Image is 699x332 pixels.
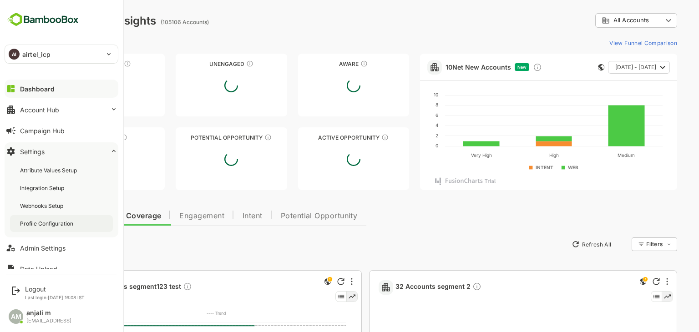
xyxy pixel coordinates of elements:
p: airtel_icp [22,50,51,59]
div: Unreached [22,60,133,67]
div: Description not present [441,282,450,292]
button: Admin Settings [5,239,118,257]
div: This is a global insight. Segment selection is not applicable for this view [290,276,301,288]
div: Campaign Hub [20,127,65,135]
div: This is a global insight. Segment selection is not applicable for this view [606,276,617,288]
text: 5K [43,320,48,325]
a: 4757 Accounts segment123 testDescription not present [48,282,164,292]
div: Dashboard Insights [22,14,124,27]
div: Attribute Values Setup [20,166,79,174]
button: Refresh All [536,237,583,252]
div: anjali m [26,309,71,317]
ag: (105106 Accounts) [129,19,180,25]
div: Dashboard [20,85,55,93]
div: Potential Opportunity [144,134,255,141]
div: Logout [25,285,85,293]
text: 8 [404,102,406,107]
text: 6 [404,112,406,118]
div: Profile Configuration [20,220,75,227]
div: Filters [614,241,631,247]
span: 32 Accounts segment 2 [364,282,450,292]
div: Discover new ICP-fit accounts showing engagement — via intent surges, anonymous website visits, L... [501,63,510,72]
text: 4 [404,122,406,128]
button: [DATE] - [DATE] [576,61,638,74]
div: Webhooks Setup [20,202,65,210]
div: AM [9,309,23,324]
div: These accounts have not shown enough engagement and need nurturing [214,60,222,67]
div: More [634,278,636,285]
div: [EMAIL_ADDRESS] [26,318,71,324]
text: Very High [439,152,460,158]
div: AI [9,49,20,60]
div: These accounts are warm, further nurturing would qualify them to MQAs [88,134,96,141]
div: Engaged [22,134,133,141]
div: Unengaged [144,60,255,67]
text: 2 [404,133,406,138]
text: 0 [404,143,406,148]
button: Account Hub [5,101,118,119]
div: Settings [20,148,45,156]
text: Medium [586,152,603,158]
p: Last login: [DATE] 16:08 IST [25,295,85,300]
div: These accounts are MQAs and can be passed on to Inside Sales [233,134,240,141]
text: ---- Trend [175,311,194,316]
button: View Funnel Comparison [574,35,645,50]
text: High [517,152,527,158]
div: These accounts have not been engaged with for a defined time period [92,60,99,67]
div: More [319,278,321,285]
div: Aware [266,60,377,67]
button: Data Upload [5,260,118,278]
div: These accounts have open opportunities which might be at any of the Sales Stages [349,134,357,141]
div: Refresh [621,278,628,285]
button: Campaign Hub [5,121,118,140]
div: These accounts have just entered the buying cycle and need further nurturing [329,60,336,67]
a: 10Net New Accounts [414,63,479,71]
div: Integration Setup [20,184,66,192]
span: New [486,65,495,70]
div: All Accounts [563,12,645,30]
div: AIairtel_icp [5,45,118,63]
div: Refresh [305,278,313,285]
span: [DATE] - [DATE] [583,61,624,73]
span: 4757 Accounts segment123 test [48,282,160,292]
button: Settings [5,142,118,161]
span: Intent [211,212,231,220]
div: Filters [613,236,645,252]
span: Engagement [147,212,192,220]
button: New Insights [22,236,88,252]
div: This card does not support filter and segments [566,64,572,70]
img: BambooboxFullLogoMark.5f36c76dfaba33ec1ec1367b70bb1252.svg [5,11,81,28]
div: Data Upload [20,265,57,273]
a: 32 Accounts segment 2Description not present [364,282,453,292]
span: Potential Opportunity [249,212,326,220]
div: Active Opportunity [266,134,377,141]
span: All Accounts [582,17,617,24]
div: All Accounts [570,16,631,25]
text: 10 [402,92,406,97]
span: Data Quality and Coverage [31,212,129,220]
div: Admin Settings [20,244,66,252]
div: Description not present [151,282,160,292]
div: Account Hub [20,106,59,114]
button: Dashboard [5,80,118,98]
